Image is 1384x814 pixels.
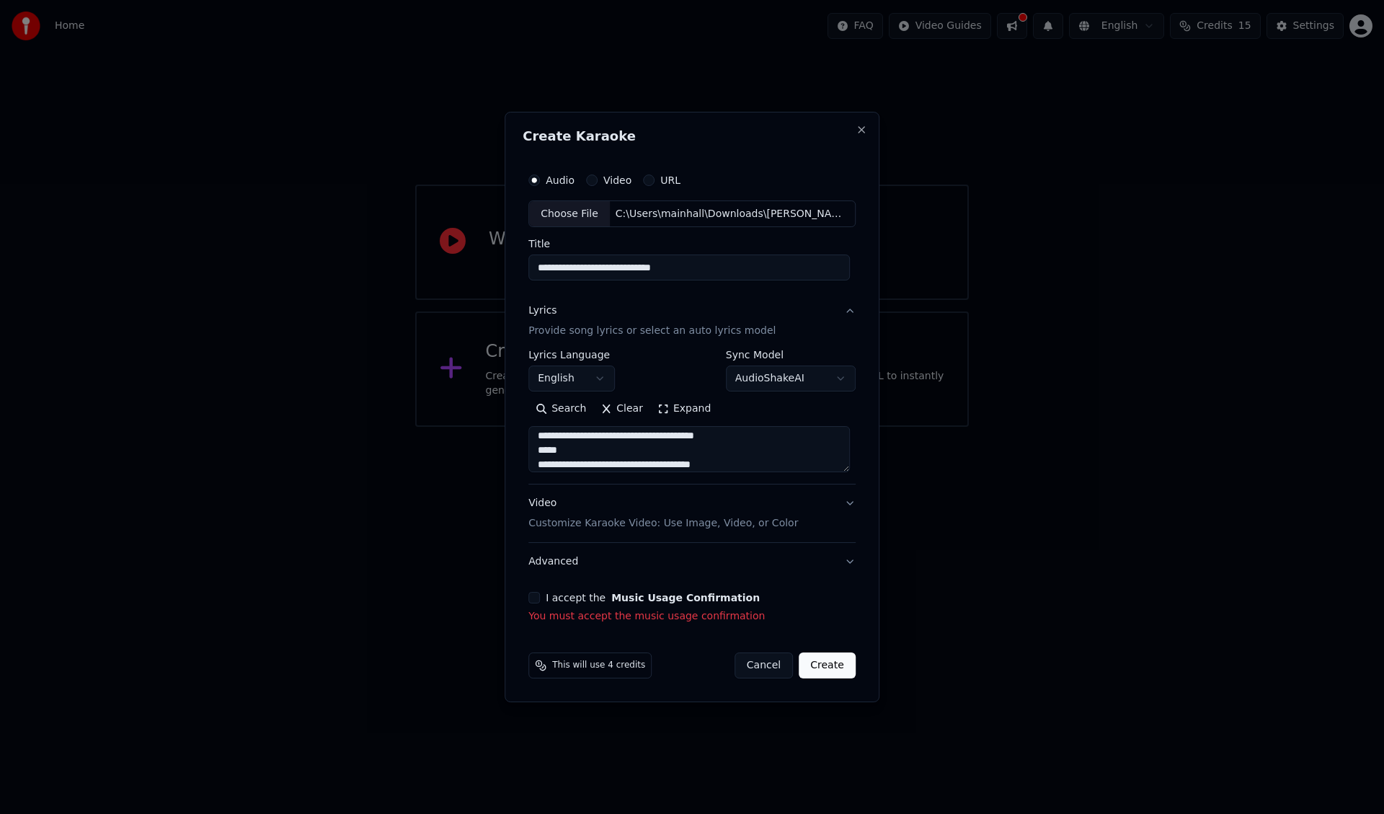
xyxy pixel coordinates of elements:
label: Sync Model [726,350,856,360]
label: Audio [546,175,575,185]
div: C:\Users\mainhall\Downloads\[PERSON_NAME] - Three Little Birds - Karaoke Version from Zoom Karaok... [610,207,855,221]
button: I accept the [611,593,760,603]
div: LyricsProvide song lyrics or select an auto lyrics model [528,350,856,485]
button: Advanced [528,543,856,580]
span: This will use 4 credits [552,660,645,671]
div: Choose File [529,201,610,227]
button: Search [528,398,593,421]
div: Lyrics [528,304,556,319]
p: You must accept the music usage confirmation [528,609,856,624]
p: Provide song lyrics or select an auto lyrics model [528,324,776,339]
button: VideoCustomize Karaoke Video: Use Image, Video, or Color [528,485,856,543]
label: Lyrics Language [528,350,615,360]
button: Clear [593,398,650,421]
label: I accept the [546,593,760,603]
button: Cancel [735,652,793,678]
p: Customize Karaoke Video: Use Image, Video, or Color [528,516,798,531]
h2: Create Karaoke [523,130,861,143]
label: Video [603,175,631,185]
button: LyricsProvide song lyrics or select an auto lyrics model [528,293,856,350]
div: Video [528,497,798,531]
label: URL [660,175,680,185]
button: Expand [650,398,718,421]
button: Create [799,652,856,678]
label: Title [528,239,856,249]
